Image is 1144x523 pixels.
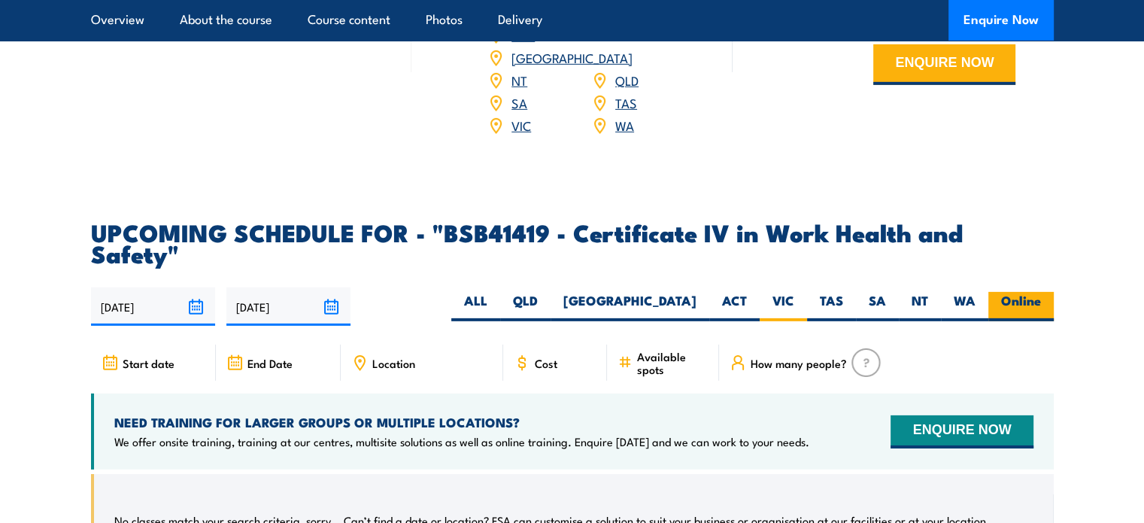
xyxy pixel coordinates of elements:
[500,292,551,321] label: QLD
[760,292,807,321] label: VIC
[807,292,856,321] label: TAS
[891,415,1033,449] button: ENQUIRE NOW
[511,71,527,89] a: NT
[637,350,709,376] span: Available spots
[941,292,988,321] label: WA
[988,292,1054,321] label: Online
[91,221,1054,263] h2: UPCOMING SCHEDULE FOR - "BSB41419 - Certificate IV in Work Health and Safety"
[615,116,634,134] a: WA
[873,44,1015,85] button: ENQUIRE NOW
[551,292,709,321] label: [GEOGRAPHIC_DATA]
[372,357,415,369] span: Location
[856,292,899,321] label: SA
[451,292,500,321] label: ALL
[114,434,809,449] p: We offer onsite training, training at our centres, multisite solutions as well as online training...
[535,357,557,369] span: Cost
[899,292,941,321] label: NT
[709,292,760,321] label: ACT
[511,48,633,66] a: [GEOGRAPHIC_DATA]
[751,357,847,369] span: How many people?
[114,414,809,430] h4: NEED TRAINING FOR LARGER GROUPS OR MULTIPLE LOCATIONS?
[615,71,639,89] a: QLD
[247,357,293,369] span: End Date
[91,287,215,326] input: From date
[615,93,637,111] a: TAS
[226,287,350,326] input: To date
[511,116,531,134] a: VIC
[511,93,527,111] a: SA
[123,357,174,369] span: Start date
